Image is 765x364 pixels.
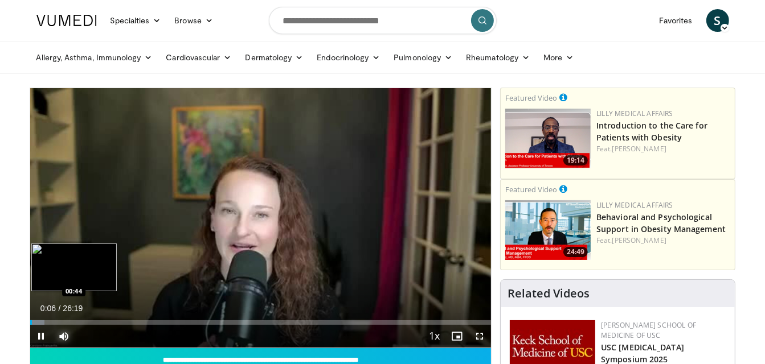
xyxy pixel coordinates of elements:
[387,46,459,69] a: Pulmonology
[596,212,726,234] a: Behavioral and Psychological Support in Obesity Management
[612,235,666,245] a: [PERSON_NAME]
[505,109,591,168] img: acc2e291-ced4-4dd5-b17b-d06994da28f3.png.150x105_q85_crop-smart_upscale.png
[459,46,537,69] a: Rheumatology
[423,325,445,348] button: Playback Rate
[537,46,580,69] a: More
[159,46,238,69] a: Cardiovascular
[505,200,591,260] a: 24:49
[30,46,159,69] a: Allergy, Asthma, Immunology
[36,15,97,26] img: VuMedi Logo
[269,7,497,34] input: Search topics, interventions
[601,320,696,340] a: [PERSON_NAME] School of Medicine of USC
[167,9,220,32] a: Browse
[53,325,76,348] button: Mute
[596,200,673,210] a: Lilly Medical Affairs
[30,325,53,348] button: Pause
[468,325,491,348] button: Fullscreen
[596,109,673,118] a: Lilly Medical Affairs
[505,109,591,168] a: 19:14
[505,93,557,103] small: Featured Video
[596,120,707,143] a: Introduction to the Care for Patients with Obesity
[445,325,468,348] button: Enable picture-in-picture mode
[505,200,591,260] img: ba3304f6-7838-4e41-9c0f-2e31ebde6754.png.150x105_q85_crop-smart_upscale.png
[596,235,730,246] div: Feat.
[104,9,168,32] a: Specialties
[310,46,387,69] a: Endocrinology
[563,247,588,257] span: 24:49
[239,46,310,69] a: Dermatology
[59,304,61,313] span: /
[31,243,117,291] img: image.jpeg
[40,304,56,313] span: 0:06
[30,320,492,325] div: Progress Bar
[505,184,557,195] small: Featured Video
[612,144,666,154] a: [PERSON_NAME]
[652,9,699,32] a: Favorites
[596,144,730,154] div: Feat.
[706,9,729,32] a: S
[30,88,492,348] video-js: Video Player
[563,155,588,166] span: 19:14
[63,304,83,313] span: 26:19
[508,287,590,300] h4: Related Videos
